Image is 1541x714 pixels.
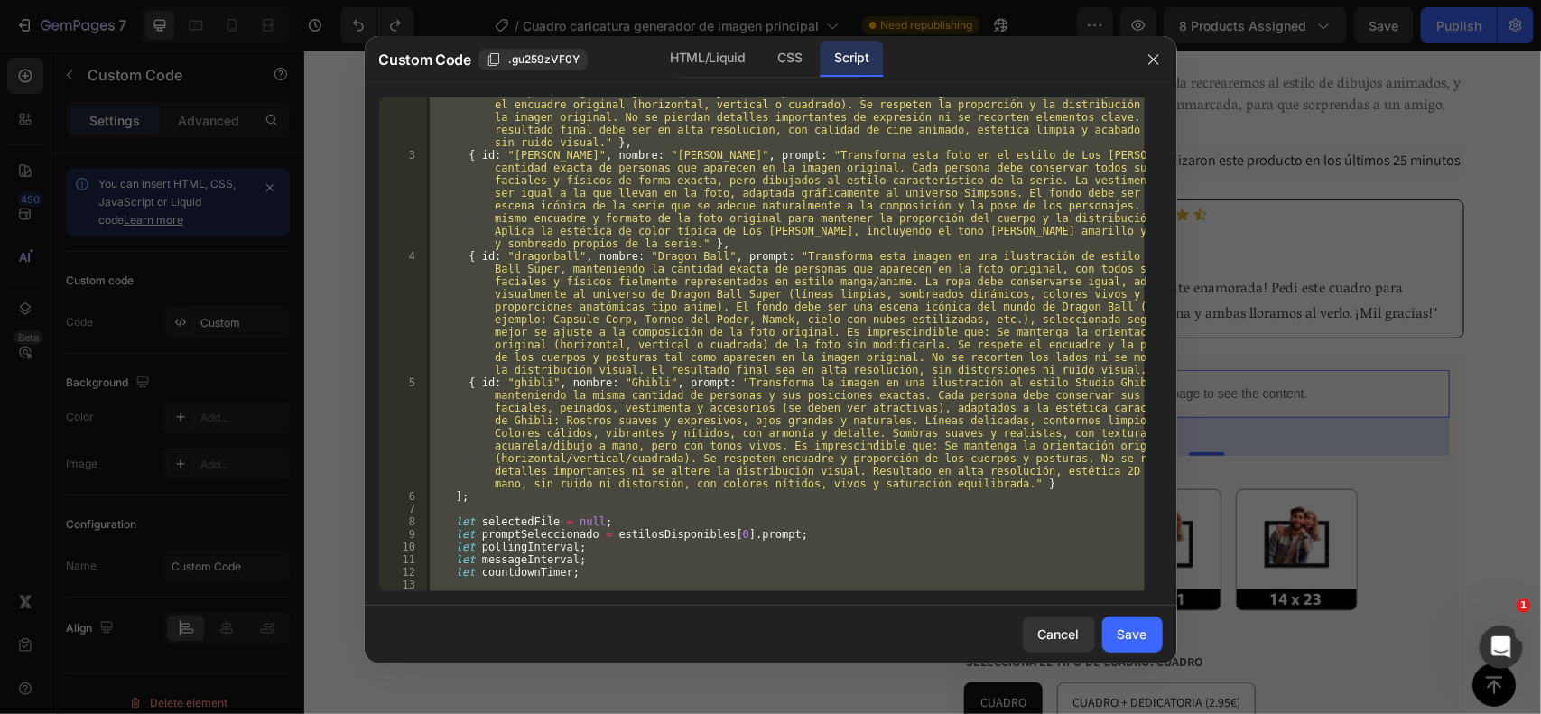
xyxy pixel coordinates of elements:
[682,294,759,311] div: Custom Code
[821,41,884,77] div: Script
[660,334,1146,353] p: Publish the page to see the content.
[1023,617,1095,653] button: Cancel
[508,51,580,68] span: .gu259zVF0Y
[1102,617,1163,653] button: Save
[672,157,717,202] img: gempages_483376536569775130-30ac70cf-1870-461a-b515-684b0a4a46a3.jpg
[1038,625,1080,644] div: Cancel
[660,405,754,431] legend: MEDIDAS: 12X19
[743,157,810,224] h2: [PERSON_NAME]
[660,598,901,625] legend: SELECCIONA EL TIPO DE CUADRO: CUADRO
[1517,598,1531,613] span: 1
[379,250,427,376] div: 4
[1118,625,1147,644] div: Save
[745,97,1158,124] p: 35 personas personalizaron este producto en los últimos 25 minutos
[379,376,427,490] div: 5
[379,503,427,515] div: 7
[379,541,427,553] div: 10
[379,49,471,70] span: Custom Code
[379,553,427,566] div: 11
[764,41,817,77] div: CSS
[379,149,427,250] div: 3
[745,227,1150,279] p: "¡Estoy completamente enamorada! Pedí este cuadro para regalarle a mi hermana y ambas lloramos al...
[379,579,427,591] div: 13
[645,21,1156,91] p: [PERSON_NAME] tu foto favorita y la recrearemos al estilo de dibujos animados, y quedará plasmada...
[379,515,427,528] div: 8
[379,528,427,541] div: 9
[379,566,427,579] div: 12
[478,49,588,70] button: .gu259zVF0Y
[379,490,427,503] div: 6
[1480,626,1523,669] iframe: Intercom live chat
[655,41,759,77] div: HTML/Liquid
